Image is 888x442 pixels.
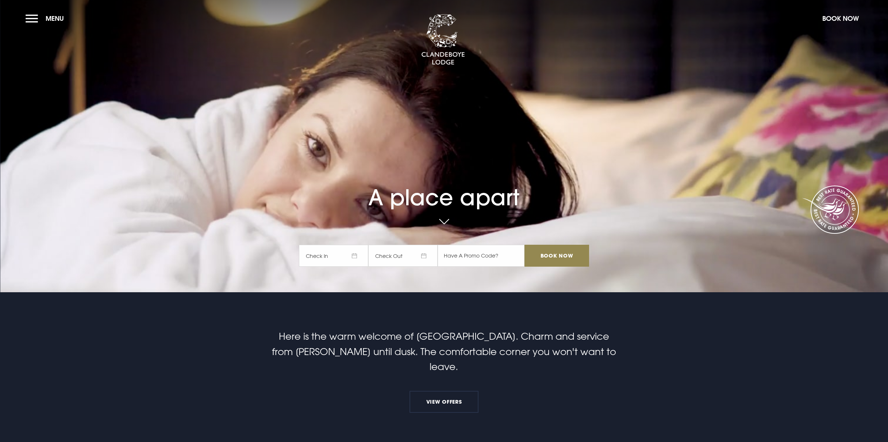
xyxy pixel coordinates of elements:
[438,245,524,267] input: Have A Promo Code?
[299,157,589,210] h1: A place apart
[410,391,478,413] a: View Offers
[26,11,68,26] button: Menu
[368,245,438,267] span: Check Out
[524,245,589,267] input: Book Now
[819,11,862,26] button: Book Now
[270,329,618,374] p: Here is the warm welcome of [GEOGRAPHIC_DATA]. Charm and service from [PERSON_NAME] until dusk. T...
[46,14,64,23] span: Menu
[299,245,368,267] span: Check In
[421,14,465,65] img: Clandeboye Lodge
